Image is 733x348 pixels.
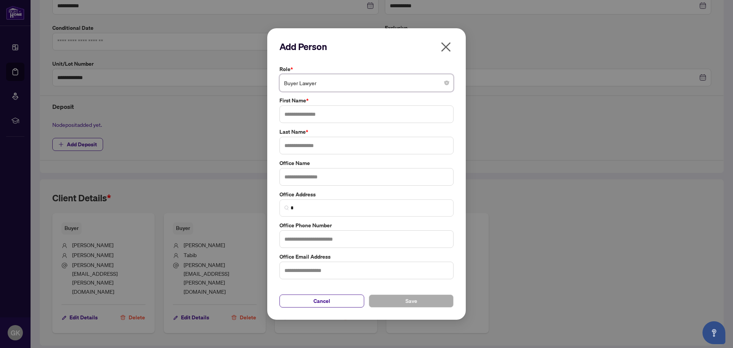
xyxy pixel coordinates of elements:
label: Role [279,65,454,73]
label: Last Name [279,128,454,136]
span: Buyer Lawyer [284,76,449,90]
label: First Name [279,96,454,105]
label: Office Email Address [279,253,454,261]
button: Cancel [279,295,364,308]
label: Office Name [279,159,454,167]
span: Cancel [313,295,330,307]
label: Office Phone Number [279,221,454,230]
span: close-circle [444,81,449,85]
img: search_icon [284,206,289,210]
span: close [440,41,452,53]
button: Open asap [702,321,725,344]
h2: Add Person [279,40,454,53]
label: Office Address [279,190,454,199]
button: Save [369,295,454,308]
